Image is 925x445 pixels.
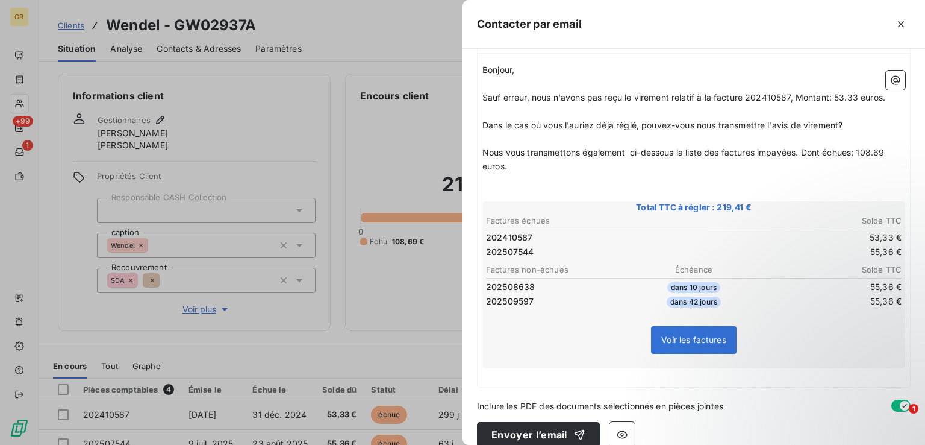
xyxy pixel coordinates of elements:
iframe: Intercom live chat [884,404,913,433]
th: Échéance [624,264,762,276]
span: Bonjour, [482,65,514,75]
span: dans 10 jours [667,282,720,293]
span: 1 [909,404,918,414]
td: 55,36 € [764,280,902,294]
span: Sauf erreur, nous n'avons pas reçu le virement relatif à la facture 202410587, Montant: 53.33 euros. [482,92,885,103]
th: Solde TTC [694,215,902,227]
span: Voir les factures [661,335,726,345]
iframe: Intercom notifications message [684,328,925,412]
td: 202508638 [485,280,623,294]
td: 55,36 € [694,245,902,259]
th: Factures non-échues [485,264,623,276]
h5: Contacter par email [477,16,582,33]
span: Nous vous transmettons également ci-dessous la liste des factures impayées. Dont échues: 108.69 e... [482,147,887,171]
span: 202410587 [486,232,532,244]
span: dans 42 jours [667,297,721,308]
td: 55,36 € [764,295,902,308]
span: Inclure les PDF des documents sélectionnés en pièces jointes [477,400,723,412]
th: Solde TTC [764,264,902,276]
td: 202509597 [485,295,623,308]
th: Factures échues [485,215,693,227]
span: Dans le cas où vous l'auriez déjà réglé, pouvez-vous nous transmettre l'avis de virement? [482,120,842,130]
span: Total TTC à régler : 219,41 € [484,201,903,213]
span: 202507544 [486,246,534,258]
td: 53,33 € [694,231,902,244]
